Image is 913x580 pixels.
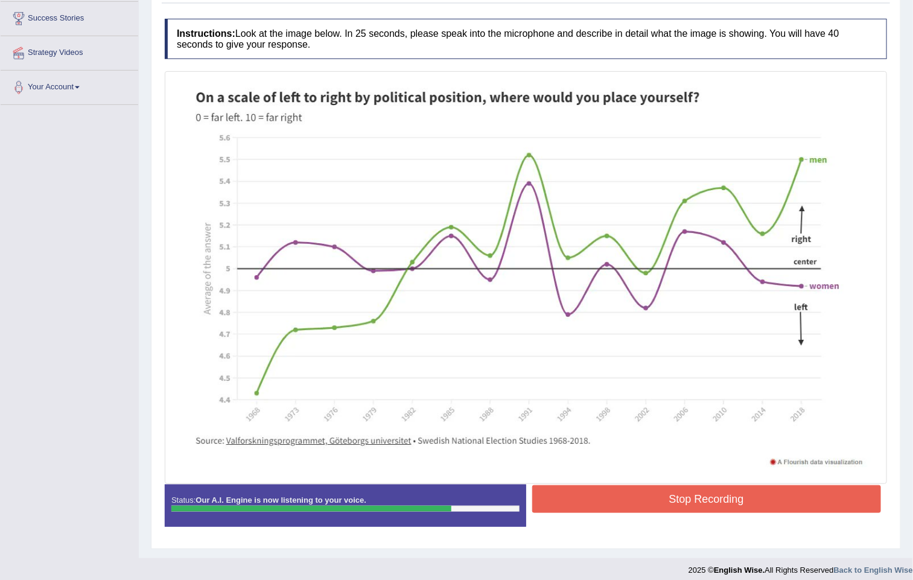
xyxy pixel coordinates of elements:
div: Status: [165,485,526,527]
h4: Look at the image below. In 25 seconds, please speak into the microphone and describe in detail w... [165,19,887,59]
a: Your Account [1,71,138,101]
div: 2025 © All Rights Reserved [689,558,913,576]
a: Strategy Videos [1,36,138,66]
b: Instructions: [177,28,235,39]
a: Success Stories [1,2,138,32]
strong: Our A.I. Engine is now listening to your voice. [196,496,366,505]
strong: English Wise. [714,566,765,575]
button: Stop Recording [532,485,882,513]
a: Back to English Wise [834,566,913,575]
